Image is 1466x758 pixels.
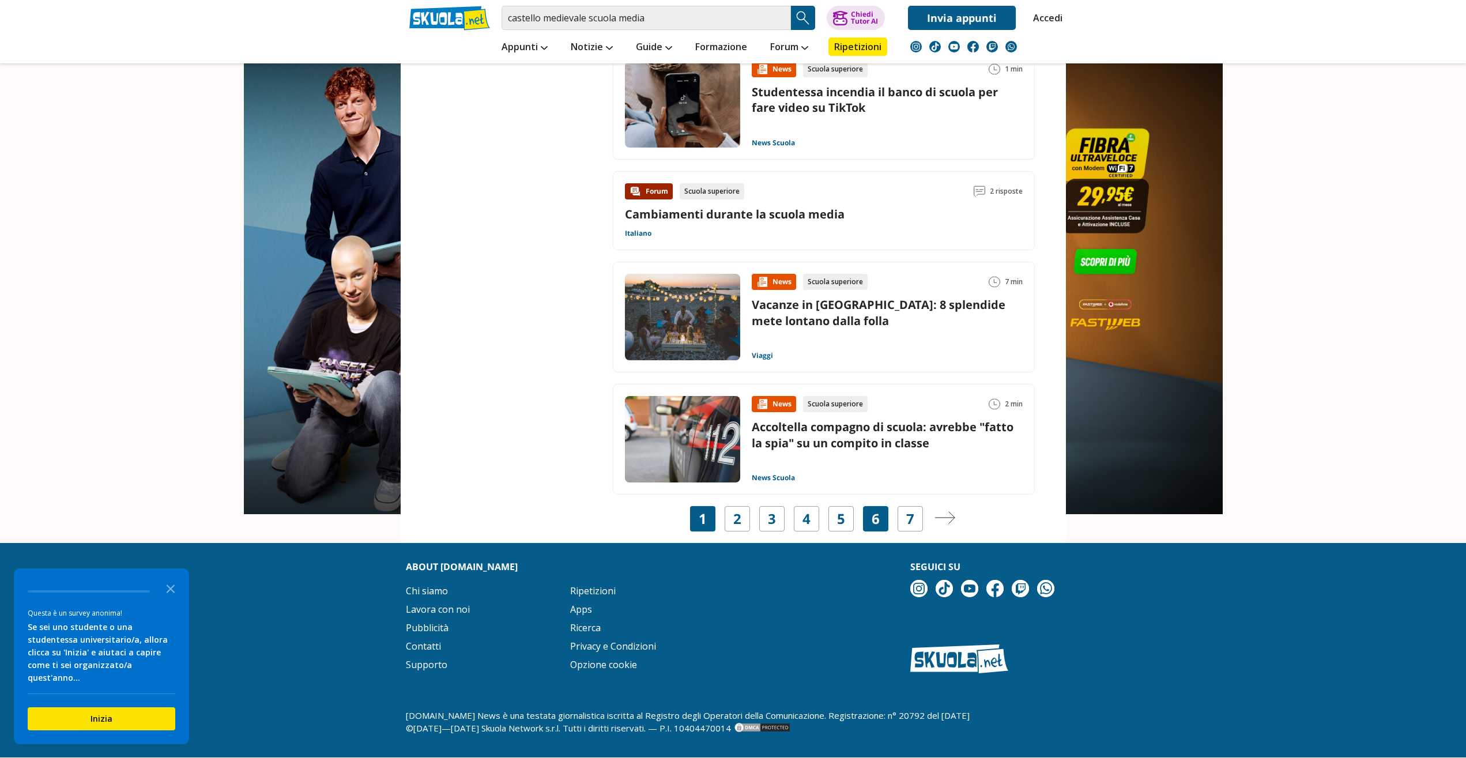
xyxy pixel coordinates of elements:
[752,274,796,290] div: News
[986,580,1004,597] img: facebook
[625,61,740,148] img: Immagine news
[906,511,914,527] a: 7
[989,398,1000,410] img: Tempo lettura
[990,183,1023,199] span: 2 risposte
[767,37,811,58] a: Forum
[752,297,1005,328] a: Vacanze in [GEOGRAPHIC_DATA]: 8 splendide mete lontano dalla folla
[406,658,447,671] a: Supporto
[625,274,740,360] img: Immagine news
[934,511,955,524] img: Pagina successiva
[936,580,953,597] img: tiktok
[28,621,175,684] div: Se sei uno studente o una studentessa universitario/a, allora clicca su 'Inizia' e aiutaci a capi...
[406,621,449,634] a: Pubblicità
[791,6,815,30] button: Search Button
[613,506,1035,531] nav: Navigazione pagine
[14,568,189,744] div: Survey
[837,511,845,527] a: 5
[1005,274,1023,290] span: 7 min
[28,707,175,730] button: Inizia
[961,580,978,597] img: youtube
[908,6,1016,30] a: Invia appunti
[910,580,928,597] img: instagram
[752,396,796,412] div: News
[733,511,741,527] a: 2
[934,511,955,527] a: Pagina successiva
[756,276,768,288] img: News contenuto
[633,37,675,58] a: Guide
[499,37,551,58] a: Appunti
[752,61,796,77] div: News
[570,658,637,671] a: Opzione cookie
[733,722,791,733] img: DMCA.com Protection Status
[828,37,887,56] a: Ripetizioni
[756,63,768,75] img: News contenuto
[406,709,1061,734] p: [DOMAIN_NAME] News è una testata giornalistica iscritta al Registro degli Operatori della Comunic...
[948,41,960,52] img: youtube
[625,183,673,199] div: Forum
[929,41,941,52] img: tiktok
[986,41,998,52] img: twitch
[630,186,641,197] img: Forum contenuto
[756,398,768,410] img: News contenuto
[406,560,518,573] strong: About [DOMAIN_NAME]
[752,473,795,482] a: News Scuola
[159,576,182,599] button: Close the survey
[827,6,885,30] button: ChiediTutor AI
[406,584,448,597] a: Chi siamo
[803,396,868,412] div: Scuola superiore
[803,61,868,77] div: Scuola superiore
[872,511,880,527] a: 6
[1005,61,1023,77] span: 1 min
[910,644,1008,673] img: Skuola.net
[752,419,1013,450] a: Accoltella compagno di scuola: avrebbe "fatto la spia" su un compito in classe
[625,206,845,222] a: Cambiamenti durante la scuola media
[967,41,979,52] img: facebook
[625,396,740,482] img: Immagine news
[570,621,601,634] a: Ricerca
[570,603,592,616] a: Apps
[752,84,998,115] a: Studentessa incendia il banco di scuola per fare video su TikTok
[1005,41,1017,52] img: WhatsApp
[699,511,707,527] span: 1
[974,186,985,197] img: Commenti lettura
[1005,396,1023,412] span: 2 min
[1012,580,1029,597] img: twitch
[752,138,795,148] a: News Scuola
[502,6,791,30] input: Cerca appunti, riassunti o versioni
[803,274,868,290] div: Scuola superiore
[910,41,922,52] img: instagram
[1033,6,1057,30] a: Accedi
[910,560,960,573] strong: Seguici su
[570,640,656,653] a: Privacy e Condizioni
[802,511,811,527] a: 4
[680,183,744,199] div: Scuola superiore
[568,37,616,58] a: Notizie
[752,351,773,360] a: Viaggi
[28,608,175,619] div: Questa è un survey anonima!
[989,276,1000,288] img: Tempo lettura
[989,63,1000,75] img: Tempo lettura
[625,229,651,238] a: Italiano
[768,511,776,527] a: 3
[692,37,750,58] a: Formazione
[1037,580,1054,597] img: WhatsApp
[570,584,616,597] a: Ripetizioni
[794,9,812,27] img: Cerca appunti, riassunti o versioni
[851,11,878,25] div: Chiedi Tutor AI
[406,603,470,616] a: Lavora con noi
[406,640,441,653] a: Contatti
